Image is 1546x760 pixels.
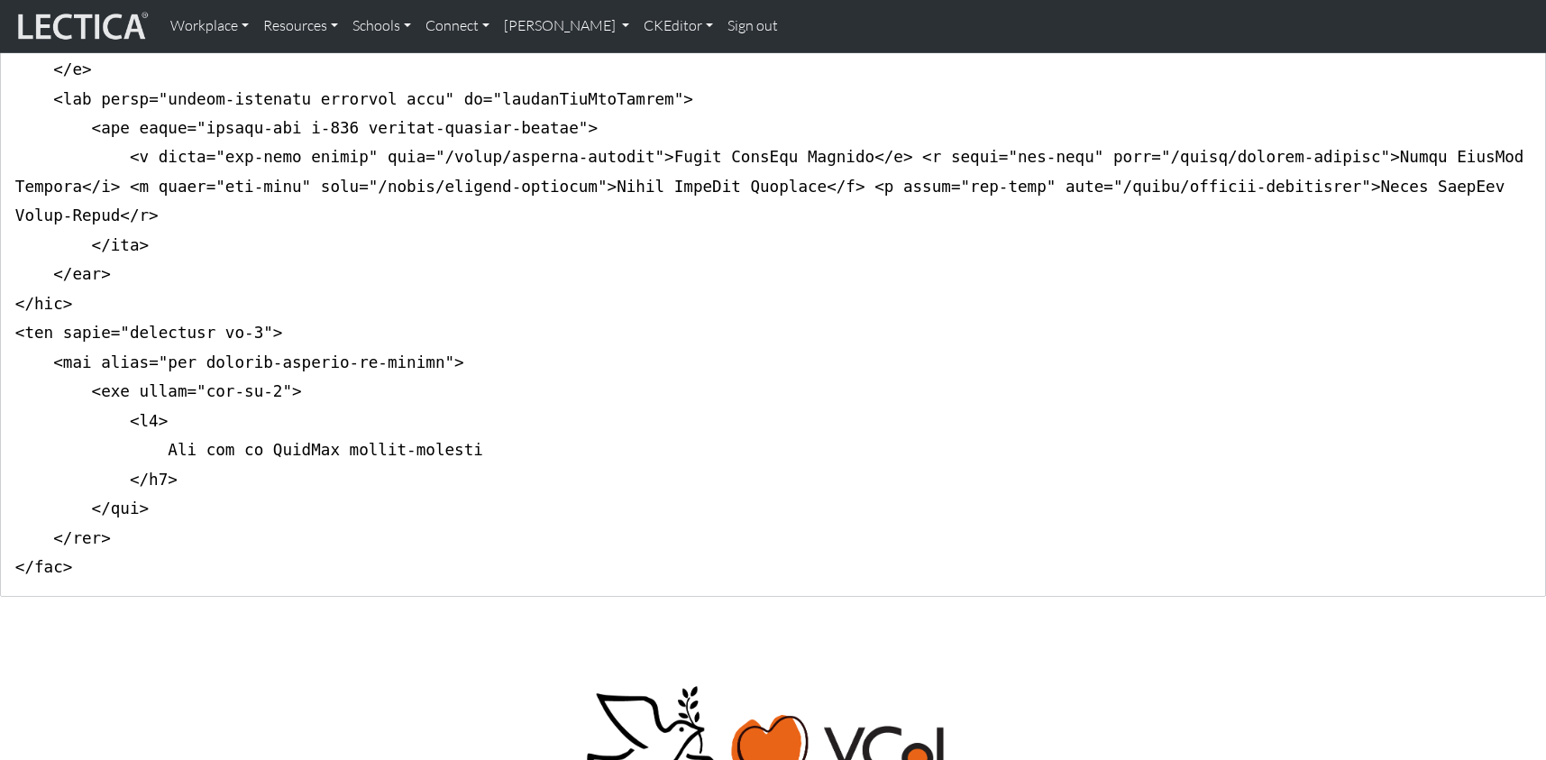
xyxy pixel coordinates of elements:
[345,7,418,45] a: Schools
[720,7,785,45] a: Sign out
[14,9,149,43] img: lecticalive
[418,7,497,45] a: Connect
[497,7,636,45] a: [PERSON_NAME]
[256,7,345,45] a: Resources
[163,7,256,45] a: Workplace
[636,7,720,45] a: CKEditor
